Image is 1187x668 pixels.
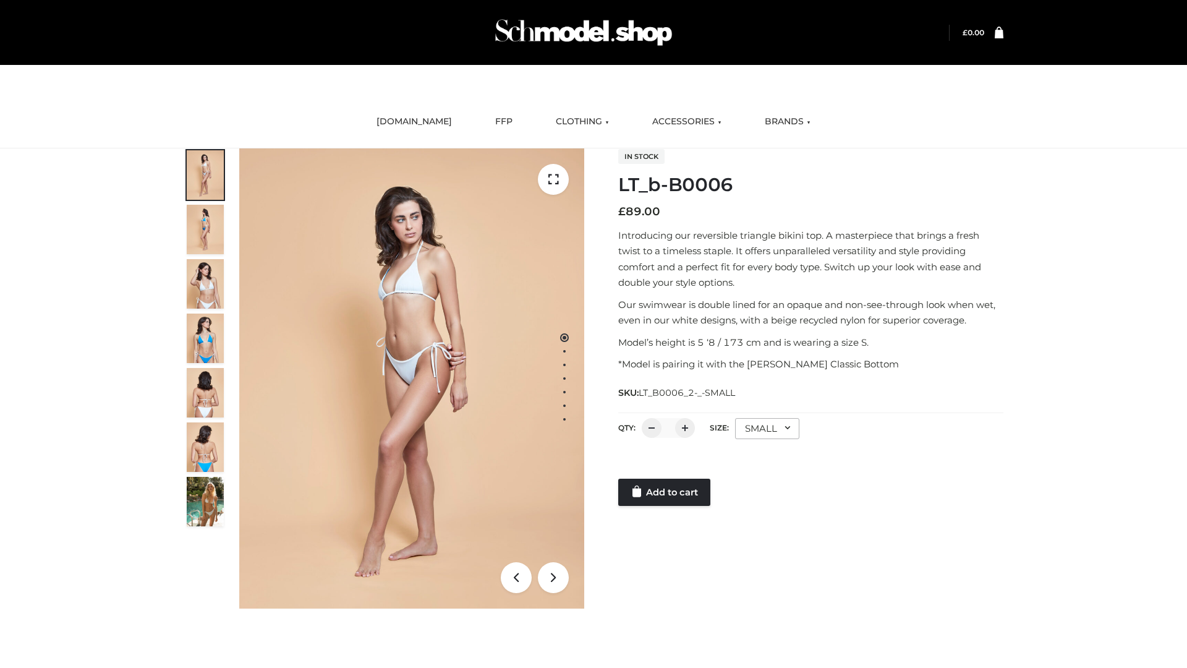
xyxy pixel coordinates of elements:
[618,205,626,218] span: £
[239,148,584,609] img: ArielClassicBikiniTop_CloudNine_AzureSky_OW114ECO_1
[187,477,224,526] img: Arieltop_CloudNine_AzureSky2.jpg
[735,418,799,439] div: SMALL
[618,205,660,218] bdi: 89.00
[618,385,736,400] span: SKU:
[963,28,984,37] a: £0.00
[618,174,1003,196] h1: LT_b-B0006
[618,228,1003,291] p: Introducing our reversible triangle bikini top. A masterpiece that brings a fresh twist to a time...
[710,423,729,432] label: Size:
[187,314,224,363] img: ArielClassicBikiniTop_CloudNine_AzureSky_OW114ECO_4-scaled.jpg
[755,108,820,135] a: BRANDS
[618,356,1003,372] p: *Model is pairing it with the [PERSON_NAME] Classic Bottom
[187,205,224,254] img: ArielClassicBikiniTop_CloudNine_AzureSky_OW114ECO_2-scaled.jpg
[963,28,984,37] bdi: 0.00
[491,8,676,57] img: Schmodel Admin 964
[643,108,731,135] a: ACCESSORIES
[187,150,224,200] img: ArielClassicBikiniTop_CloudNine_AzureSky_OW114ECO_1-scaled.jpg
[618,335,1003,351] p: Model’s height is 5 ‘8 / 173 cm and is wearing a size S.
[618,149,665,164] span: In stock
[618,297,1003,328] p: Our swimwear is double lined for an opaque and non-see-through look when wet, even in our white d...
[547,108,618,135] a: CLOTHING
[486,108,522,135] a: FFP
[618,423,636,432] label: QTY:
[367,108,461,135] a: [DOMAIN_NAME]
[187,368,224,417] img: ArielClassicBikiniTop_CloudNine_AzureSky_OW114ECO_7-scaled.jpg
[963,28,968,37] span: £
[618,479,710,506] a: Add to cart
[187,422,224,472] img: ArielClassicBikiniTop_CloudNine_AzureSky_OW114ECO_8-scaled.jpg
[187,259,224,309] img: ArielClassicBikiniTop_CloudNine_AzureSky_OW114ECO_3-scaled.jpg
[639,387,735,398] span: LT_B0006_2-_-SMALL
